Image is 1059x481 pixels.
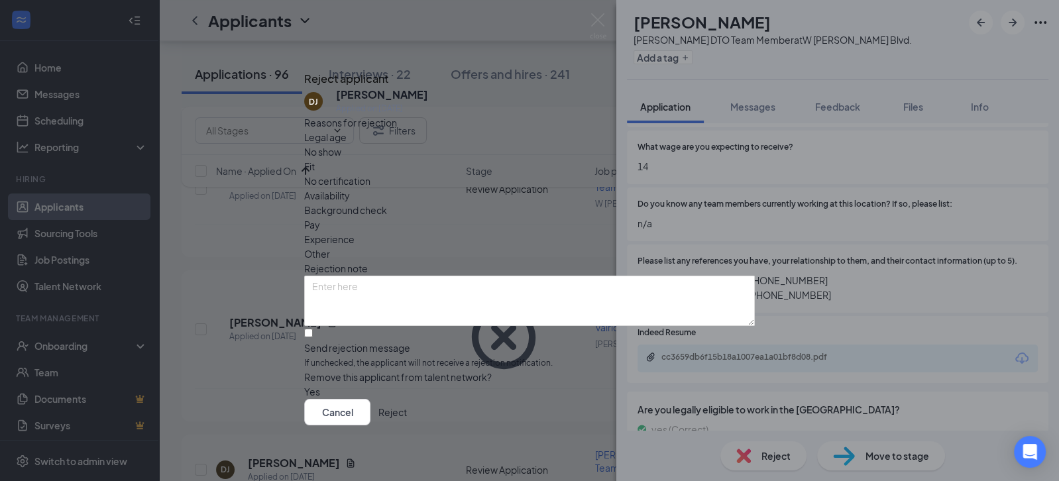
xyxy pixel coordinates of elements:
[304,217,320,232] span: Pay
[304,357,755,370] span: If unchecked, the applicant will not receive a rejection notification.
[304,203,387,217] span: Background check
[378,399,407,425] button: Reject
[304,399,370,425] button: Cancel
[304,70,388,87] h3: Reject applicant
[304,188,350,203] span: Availability
[336,87,428,102] h5: [PERSON_NAME]
[336,102,428,115] div: Applied on [DATE]
[304,232,355,246] span: Experience
[304,329,313,337] input: Send rejection messageIf unchecked, the applicant will not receive a rejection notification.
[304,384,320,399] span: Yes
[304,144,341,159] span: No show
[309,96,318,107] div: DJ
[304,174,370,188] span: No certification
[304,117,397,129] span: Reasons for rejection
[304,130,347,144] span: Legal age
[304,262,368,274] span: Rejection note
[304,246,330,261] span: Other
[304,341,755,354] div: Send rejection message
[304,371,492,383] span: Remove this applicant from talent network?
[1014,436,1046,468] div: Open Intercom Messenger
[304,159,315,174] span: Fit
